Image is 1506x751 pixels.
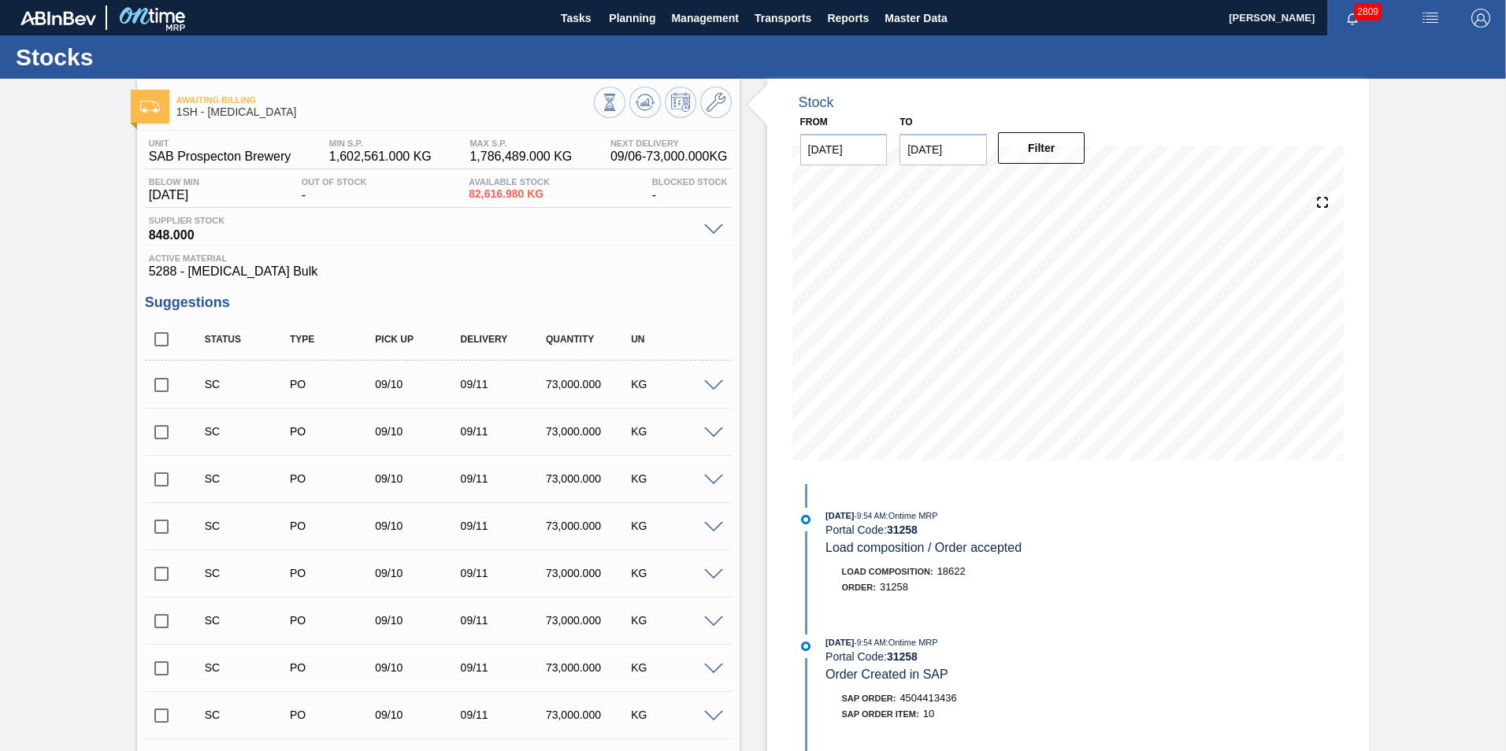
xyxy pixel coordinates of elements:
span: Reports [827,9,869,28]
div: 09/11/2025 [457,614,552,627]
span: Tasks [558,9,593,28]
span: 1,786,489.000 KG [469,150,572,164]
div: 09/11/2025 [457,425,552,438]
div: Portal Code: [825,523,1200,536]
span: Active Material [149,253,728,263]
div: Status [201,334,296,345]
div: 73,000.000 [542,708,637,721]
div: Purchase order [286,567,381,579]
button: Update Chart [629,87,661,118]
button: Notifications [1327,7,1378,29]
span: Below Min [149,177,199,187]
span: : Ontime MRP [886,511,938,520]
div: Suggestion Created [201,425,296,438]
div: Pick up [371,334,466,345]
div: 73,000.000 [542,378,637,390]
div: KG [627,614,722,627]
span: Out Of Stock [302,177,367,187]
div: 09/10/2025 [371,378,466,390]
span: - 9:54 AM [855,512,886,520]
img: userActions [1421,9,1440,28]
div: 09/10/2025 [371,661,466,674]
span: 848.000 [149,225,696,241]
img: Ícone [140,101,160,113]
span: Load Composition : [842,567,933,576]
span: 5288 - [MEDICAL_DATA] Bulk [149,265,728,279]
div: 09/10/2025 [371,708,466,721]
div: 73,000.000 [542,520,637,532]
div: Suggestion Created [201,520,296,532]
h1: Stocks [16,48,295,66]
span: Management [671,9,739,28]
img: TNhmsLtSVTkK8tSr43FrP2fwEKptu5GPRR3wAAAABJRU5ErkJggg== [20,11,96,25]
span: Blocked Stock [652,177,728,187]
img: Logout [1471,9,1490,28]
span: Awaiting Billing [176,95,594,105]
span: 09/06 - 73,000.000 KG [610,150,728,164]
div: Purchase order [286,661,381,674]
div: UN [627,334,722,345]
div: KG [627,472,722,485]
button: Schedule Inventory [665,87,696,118]
div: Purchase order [286,378,381,390]
div: 09/10/2025 [371,567,466,579]
span: Available Stock [469,177,550,187]
div: Purchase order [286,614,381,627]
strong: 31258 [887,523,918,536]
span: SAP Order: [842,694,896,703]
button: Filter [998,132,1085,164]
div: Suggestion Created [201,567,296,579]
div: Delivery [457,334,552,345]
span: [DATE] [149,188,199,202]
span: MAX S.P. [469,139,572,148]
span: 1,602,561.000 KG [329,150,432,164]
div: Stock [799,94,834,111]
div: Type [286,334,381,345]
span: [DATE] [825,638,854,647]
div: KG [627,567,722,579]
span: Master Data [885,9,947,28]
div: - [648,177,732,202]
div: Suggestion Created [201,661,296,674]
div: Suggestion Created [201,472,296,485]
span: Unit [149,139,291,148]
span: Next Delivery [610,139,728,148]
div: Purchase order [286,708,381,721]
input: mm/dd/yyyy [800,134,888,165]
div: 73,000.000 [542,661,637,674]
span: 1SH - Dextrose [176,106,594,118]
span: Transports [755,9,811,28]
div: 09/11/2025 [457,520,552,532]
span: : Ontime MRP [886,638,938,647]
span: SAP Order Item: [842,709,919,719]
div: 73,000.000 [542,614,637,627]
div: Suggestion Created [201,708,296,721]
div: Portal Code: [825,650,1200,663]
div: 09/10/2025 [371,614,466,627]
div: 09/10/2025 [371,520,466,532]
div: KG [627,520,722,532]
img: atual [801,515,810,524]
span: Order : [842,583,876,592]
div: KG [627,661,722,674]
div: 09/11/2025 [457,708,552,721]
span: 10 [923,708,934,720]
span: SAB Prospecton Brewery [149,150,291,164]
span: - 9:54 AM [855,638,886,647]
button: Stocks Overview [594,87,625,118]
span: Planning [609,9,655,28]
div: Purchase order [286,520,381,532]
label: From [800,117,828,128]
span: 31258 [880,581,908,593]
label: to [900,117,912,128]
button: Go to Master Data / General [700,87,732,118]
input: mm/dd/yyyy [900,134,987,165]
div: 73,000.000 [542,567,637,579]
div: 09/10/2025 [371,425,466,438]
div: KG [627,378,722,390]
div: - [298,177,371,202]
div: 09/11/2025 [457,378,552,390]
h3: Suggestions [145,294,732,311]
div: Purchase order [286,472,381,485]
div: Purchase order [286,425,381,438]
